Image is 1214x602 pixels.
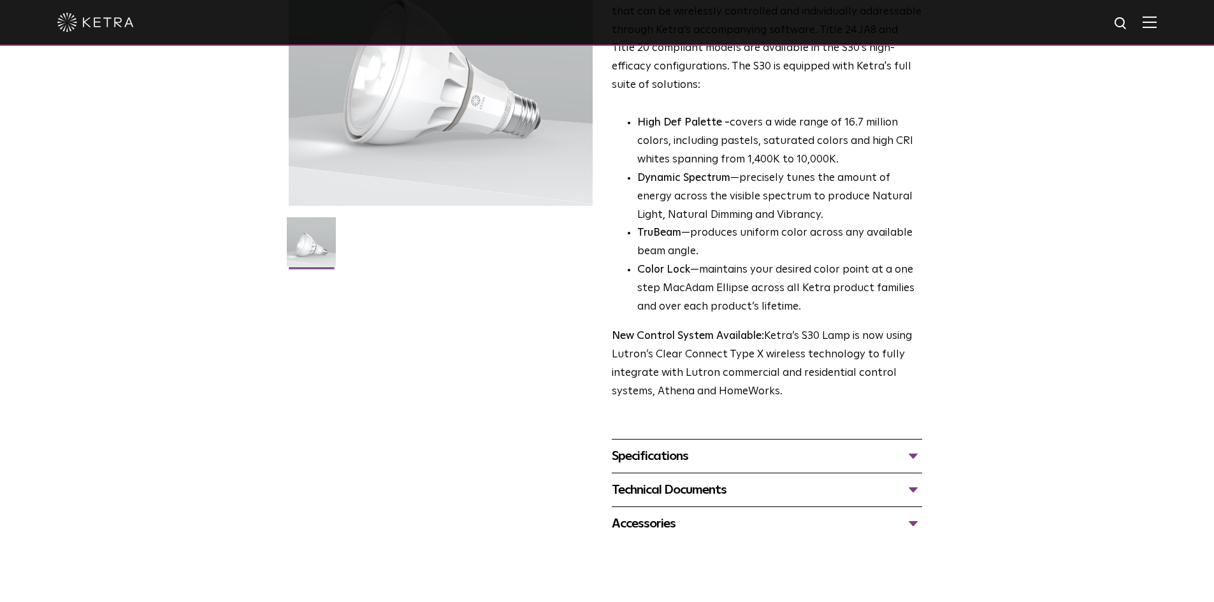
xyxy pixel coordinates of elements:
[1143,16,1157,28] img: Hamburger%20Nav.svg
[612,327,922,401] p: Ketra’s S30 Lamp is now using Lutron’s Clear Connect Type X wireless technology to fully integrat...
[637,114,922,169] p: covers a wide range of 16.7 million colors, including pastels, saturated colors and high CRI whit...
[1113,16,1129,32] img: search icon
[637,224,922,261] li: —produces uniform color across any available beam angle.
[637,117,730,128] strong: High Def Palette -
[612,480,922,500] div: Technical Documents
[612,331,764,341] strong: New Control System Available:
[612,446,922,466] div: Specifications
[637,227,681,238] strong: TruBeam
[57,13,134,32] img: ketra-logo-2019-white
[612,513,922,534] div: Accessories
[637,264,690,275] strong: Color Lock
[287,217,336,276] img: S30-Lamp-Edison-2021-Web-Square
[637,173,730,183] strong: Dynamic Spectrum
[637,261,922,317] li: —maintains your desired color point at a one step MacAdam Ellipse across all Ketra product famili...
[637,169,922,225] li: —precisely tunes the amount of energy across the visible spectrum to produce Natural Light, Natur...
